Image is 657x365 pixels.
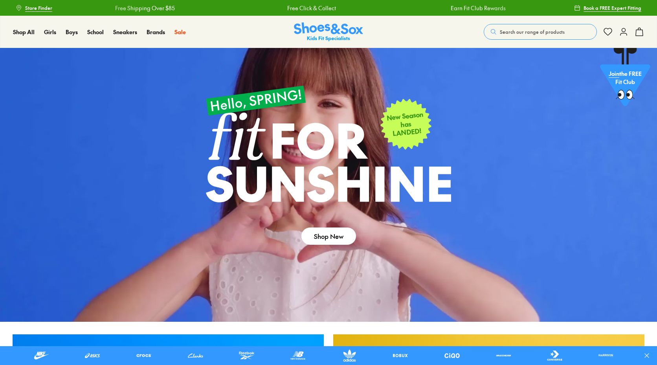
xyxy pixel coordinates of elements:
[294,22,363,42] a: Shoes & Sox
[500,28,565,35] span: Search our range of products
[25,4,52,11] span: Store Finder
[13,28,35,36] a: Shop All
[600,63,650,92] p: the FREE Fit Club
[147,28,165,36] a: Brands
[600,48,650,110] a: Jointhe FREE Fit Club
[283,4,331,12] a: Free Click & Collect
[87,28,104,36] a: School
[574,1,641,15] a: Book a FREE Expert Fitting
[174,28,186,36] a: Sale
[484,24,597,40] button: Search our range of products
[294,22,363,42] img: SNS_Logo_Responsive.svg
[609,70,619,77] span: Join
[44,28,56,36] a: Girls
[110,4,170,12] a: Free Shipping Over $85
[301,227,356,245] a: Shop New
[16,1,52,15] a: Store Finder
[113,28,137,36] a: Sneakers
[66,28,78,36] a: Boys
[446,4,501,12] a: Earn Fit Club Rewards
[584,4,641,11] span: Book a FREE Expert Fitting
